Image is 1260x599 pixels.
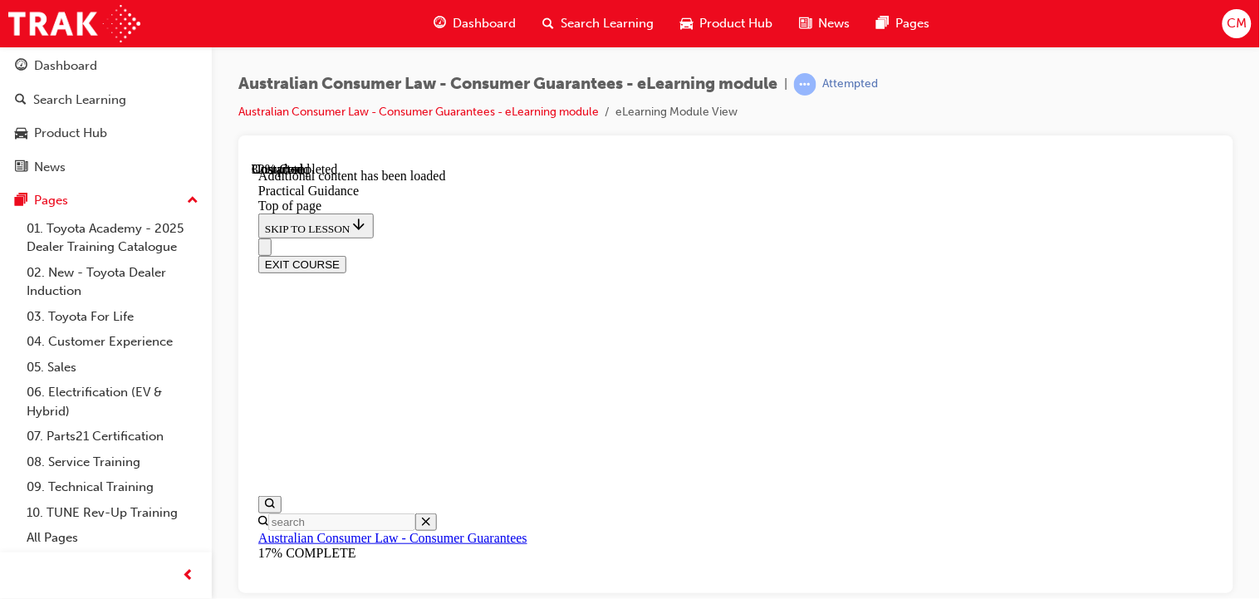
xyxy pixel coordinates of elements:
span: Product Hub [699,14,772,33]
button: Pages [7,185,205,216]
button: DashboardSearch LearningProduct HubNews [7,47,205,185]
div: Additional content has been loaded [7,7,962,22]
div: News [34,158,66,177]
a: Australian Consumer Law - Consumer Guarantees [7,369,276,383]
a: news-iconNews [786,7,863,41]
div: Top of page [7,37,962,52]
button: SKIP TO LESSON [7,52,122,76]
div: Search Learning [33,91,126,110]
a: 08. Service Training [20,449,205,475]
span: | [784,75,787,94]
a: search-iconSearch Learning [529,7,667,41]
div: Product Hub [34,124,107,143]
a: Dashboard [7,51,205,81]
a: Product Hub [7,118,205,149]
button: EXIT COURSE [7,94,95,111]
span: car-icon [680,13,693,34]
span: Australian Consumer Law - Consumer Guarantees - eLearning module [238,75,777,94]
a: 03. Toyota For Life [20,304,205,330]
a: 02. New - Toyota Dealer Induction [20,260,205,304]
div: Attempted [823,76,879,92]
a: 01. Toyota Academy - 2025 Dealer Training Catalogue [20,216,205,260]
span: news-icon [799,13,811,34]
a: Australian Consumer Law - Consumer Guarantees - eLearning module [238,105,599,119]
span: CM [1227,14,1247,33]
span: learningRecordVerb_ATTEMPT-icon [794,73,816,96]
a: pages-iconPages [863,7,943,41]
div: 17% COMPLETE [7,384,962,399]
a: All Pages [20,525,205,551]
a: 04. Customer Experience [20,329,205,355]
span: news-icon [15,160,27,175]
button: Close navigation menu [7,76,20,94]
span: News [818,14,850,33]
div: Dashboard [34,56,97,76]
span: search-icon [15,93,27,108]
a: News [7,152,205,183]
span: guage-icon [434,13,446,34]
a: guage-iconDashboard [420,7,529,41]
div: Practical Guidance [7,22,962,37]
button: Close search menu [164,351,185,369]
span: pages-icon [876,13,889,34]
span: up-icon [187,190,199,212]
button: Open search menu [7,334,30,351]
img: Trak [8,5,140,42]
a: 07. Parts21 Certification [20,424,205,449]
a: car-iconProduct Hub [667,7,786,41]
a: 05. Sales [20,355,205,381]
span: pages-icon [15,194,27,209]
span: SKIP TO LESSON [13,61,115,73]
input: Search [17,351,164,369]
span: Dashboard [453,14,516,33]
a: 09. Technical Training [20,474,205,500]
span: car-icon [15,126,27,141]
span: prev-icon [183,566,195,587]
span: guage-icon [15,59,27,74]
span: Search Learning [561,14,654,33]
button: CM [1223,9,1252,38]
span: Pages [895,14,929,33]
a: 10. TUNE Rev-Up Training [20,500,205,526]
a: 06. Electrification (EV & Hybrid) [20,380,205,424]
a: Search Learning [7,85,205,115]
li: eLearning Module View [615,103,738,122]
div: Pages [34,191,68,210]
span: search-icon [542,13,554,34]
